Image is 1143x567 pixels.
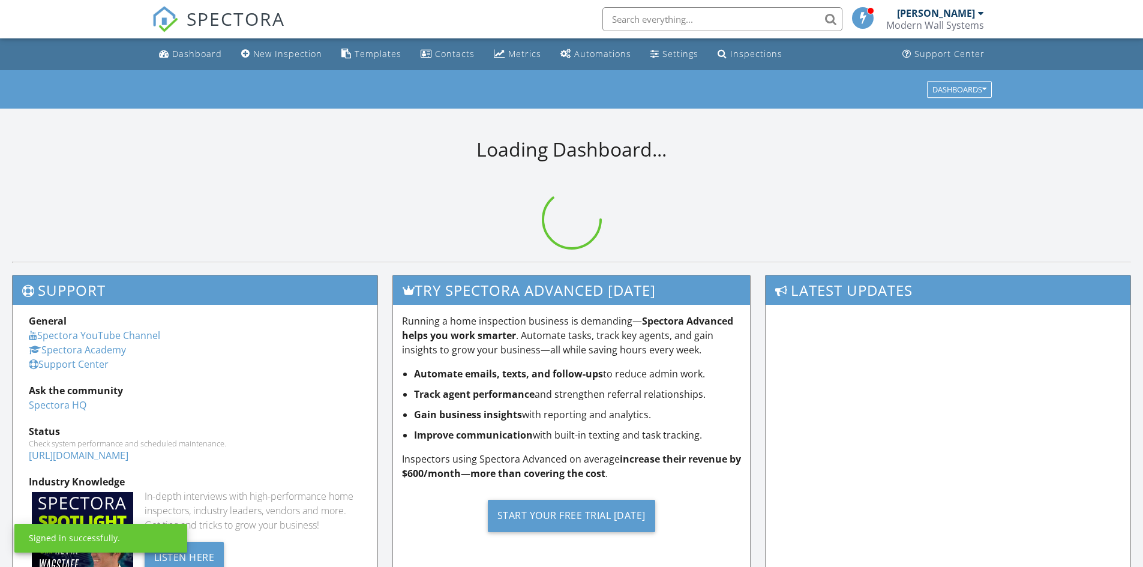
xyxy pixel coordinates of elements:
[414,367,603,380] strong: Automate emails, texts, and follow-ups
[29,532,120,544] div: Signed in successfully.
[414,367,742,381] li: to reduce admin work.
[154,43,227,65] a: Dashboard
[574,48,631,59] div: Automations
[187,6,285,31] span: SPECTORA
[402,452,742,481] p: Inspectors using Spectora Advanced on average .
[337,43,406,65] a: Templates
[29,449,128,462] a: [URL][DOMAIN_NAME]
[730,48,782,59] div: Inspections
[402,314,733,342] strong: Spectora Advanced helps you work smarter
[927,81,992,98] button: Dashboards
[402,490,742,541] a: Start Your Free Trial [DATE]
[646,43,703,65] a: Settings
[414,428,742,442] li: with built-in texting and task tracking.
[29,343,126,356] a: Spectora Academy
[253,48,322,59] div: New Inspection
[508,48,541,59] div: Metrics
[488,500,655,532] div: Start Your Free Trial [DATE]
[414,428,533,442] strong: Improve communication
[29,358,109,371] a: Support Center
[29,475,361,489] div: Industry Knowledge
[29,383,361,398] div: Ask the community
[402,452,741,480] strong: increase their revenue by $600/month—more than covering the cost
[556,43,636,65] a: Automations (Basic)
[145,489,361,532] div: In-depth interviews with high-performance home inspectors, industry leaders, vendors and more. Ge...
[236,43,327,65] a: New Inspection
[145,550,224,563] a: Listen Here
[13,275,377,305] h3: Support
[402,314,742,357] p: Running a home inspection business is demanding— . Automate tasks, track key agents, and gain ins...
[713,43,787,65] a: Inspections
[416,43,479,65] a: Contacts
[172,48,222,59] div: Dashboard
[29,398,86,412] a: Spectora HQ
[152,6,178,32] img: The Best Home Inspection Software - Spectora
[414,387,742,401] li: and strengthen referral relationships.
[414,408,522,421] strong: Gain business insights
[766,275,1130,305] h3: Latest Updates
[662,48,698,59] div: Settings
[152,16,285,41] a: SPECTORA
[435,48,475,59] div: Contacts
[29,314,67,328] strong: General
[898,43,989,65] a: Support Center
[897,7,975,19] div: [PERSON_NAME]
[886,19,984,31] div: Modern Wall Systems
[355,48,401,59] div: Templates
[489,43,546,65] a: Metrics
[932,85,986,94] div: Dashboards
[393,275,751,305] h3: Try spectora advanced [DATE]
[414,388,535,401] strong: Track agent performance
[29,439,361,448] div: Check system performance and scheduled maintenance.
[414,407,742,422] li: with reporting and analytics.
[29,329,160,342] a: Spectora YouTube Channel
[914,48,985,59] div: Support Center
[602,7,842,31] input: Search everything...
[29,424,361,439] div: Status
